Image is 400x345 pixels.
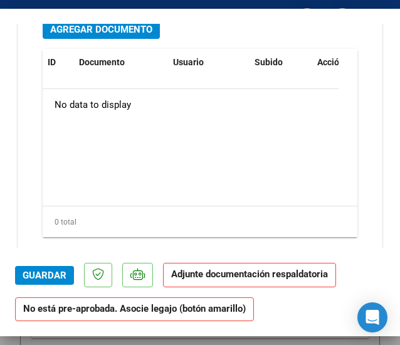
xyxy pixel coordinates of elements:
[168,49,250,76] datatable-header-cell: Usuario
[250,49,312,76] datatable-header-cell: Subido
[23,270,66,281] span: Guardar
[312,49,375,76] datatable-header-cell: Acción
[43,89,339,120] div: No data to display
[357,302,387,332] div: Open Intercom Messenger
[48,57,56,67] span: ID
[15,297,254,322] strong: No está pre-aprobada. Asocie legajo (botón amarillo)
[173,57,204,67] span: Usuario
[255,57,283,67] span: Subido
[43,19,160,39] button: Agregar Documento
[50,24,152,35] span: Agregar Documento
[43,206,357,238] div: 0 total
[15,266,74,285] button: Guardar
[79,57,125,67] span: Documento
[18,10,382,287] div: DOCUMENTACIÓN RESPALDATORIA
[74,49,168,76] datatable-header-cell: Documento
[171,268,328,280] strong: Adjunte documentación respaldatoria
[317,57,344,67] span: Acción
[43,49,74,76] datatable-header-cell: ID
